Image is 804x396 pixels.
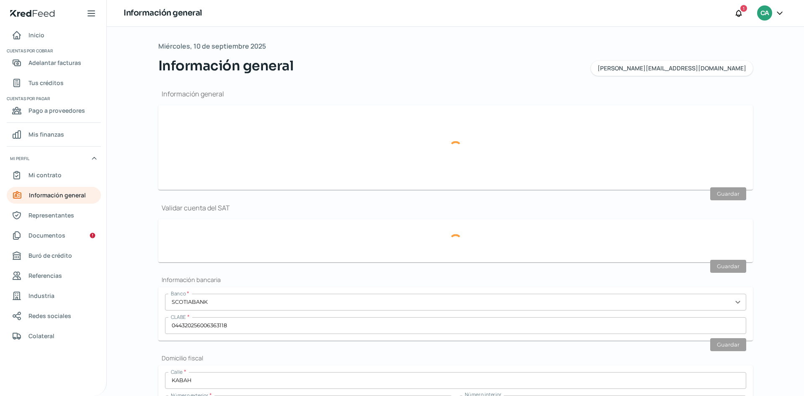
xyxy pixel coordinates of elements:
h2: Domicilio fiscal [158,354,753,362]
a: Inicio [7,27,101,44]
h1: Información general [124,7,202,19]
button: Guardar [710,338,746,351]
a: Colateral [7,328,101,344]
span: CA [760,8,769,18]
span: Cuentas por cobrar [7,47,100,54]
a: Información general [7,187,101,204]
span: Inicio [28,30,44,40]
span: Pago a proveedores [28,105,85,116]
a: Mi contrato [7,167,101,184]
a: Buró de crédito [7,247,101,264]
span: Buró de crédito [28,250,72,261]
span: Documentos [28,230,65,241]
span: Colateral [28,331,54,341]
a: Documentos [7,227,101,244]
span: Industria [28,290,54,301]
a: Pago a proveedores [7,102,101,119]
a: Referencias [7,267,101,284]
h2: Información bancaria [158,276,753,284]
h1: Información general [158,89,753,98]
span: [PERSON_NAME][EMAIL_ADDRESS][DOMAIN_NAME] [598,65,746,71]
span: Mi perfil [10,155,29,162]
span: Información general [158,56,294,76]
span: Calle [171,368,183,375]
span: Adelantar facturas [28,57,81,68]
span: Referencias [28,270,62,281]
span: Banco [171,290,186,297]
span: 1 [743,5,745,12]
span: Cuentas por pagar [7,95,100,102]
a: Adelantar facturas [7,54,101,71]
a: Tus créditos [7,75,101,91]
span: Representantes [28,210,74,220]
span: Redes sociales [28,311,71,321]
a: Industria [7,287,101,304]
a: Representantes [7,207,101,224]
button: Guardar [710,260,746,273]
span: Mis finanzas [28,129,64,140]
span: Información general [29,190,86,200]
a: Redes sociales [7,308,101,324]
span: Mi contrato [28,170,62,180]
span: CLABE [171,313,186,321]
h1: Validar cuenta del SAT [158,203,753,212]
a: Mis finanzas [7,126,101,143]
button: Guardar [710,187,746,200]
span: Miércoles, 10 de septiembre 2025 [158,40,266,52]
span: Tus créditos [28,78,64,88]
